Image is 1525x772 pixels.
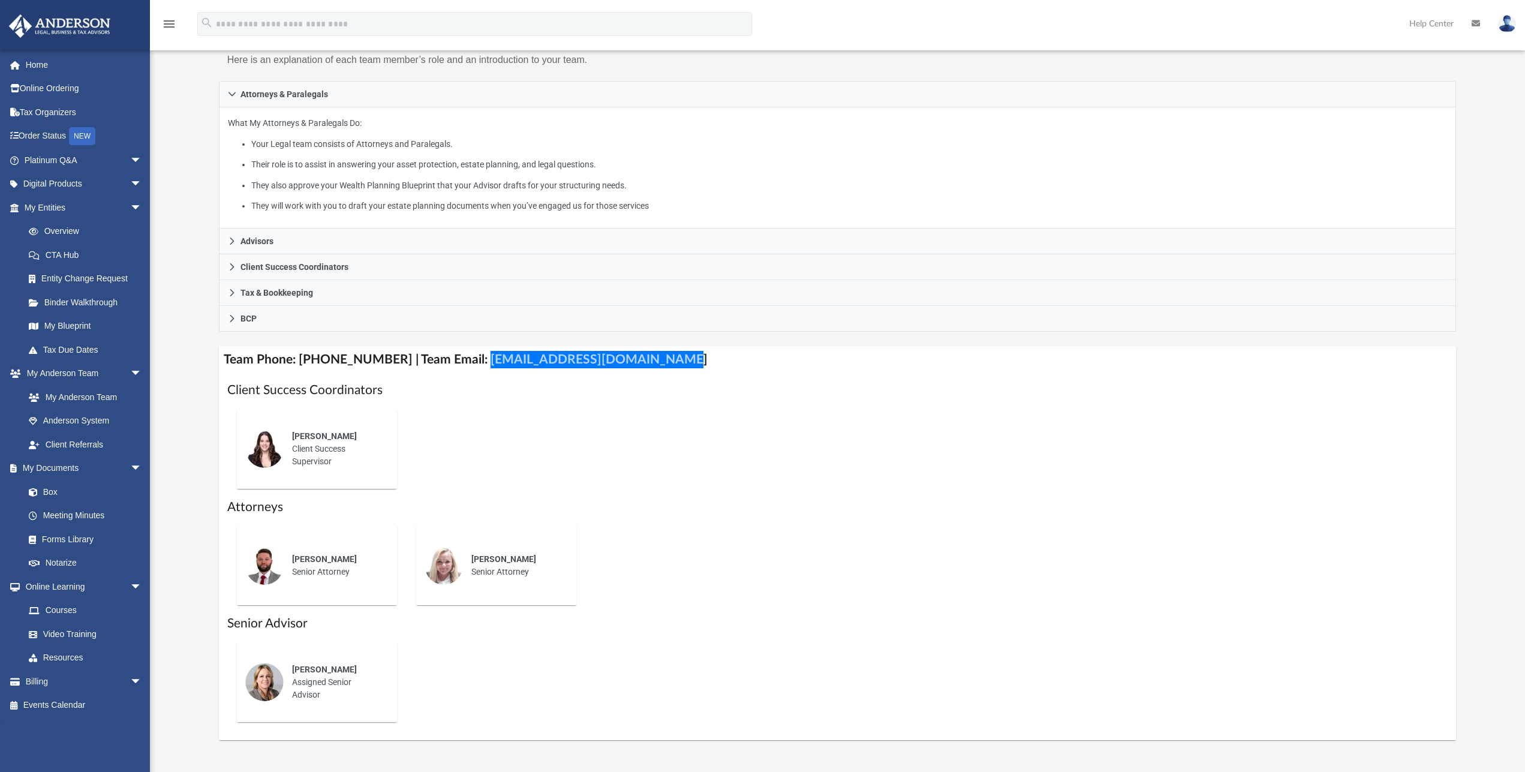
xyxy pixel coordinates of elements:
span: arrow_drop_down [130,669,154,694]
div: Assigned Senior Advisor [284,655,389,710]
i: search [200,16,213,29]
h4: Team Phone: [PHONE_NUMBER] | Team Email: [EMAIL_ADDRESS][DOMAIN_NAME] [219,346,1457,373]
a: My Entitiesarrow_drop_down [8,196,160,220]
span: arrow_drop_down [130,196,154,220]
a: Client Success Coordinators [219,254,1457,280]
li: Your Legal team consists of Attorneys and Paralegals. [251,137,1448,152]
span: Attorneys & Paralegals [240,90,328,98]
a: Video Training [17,622,148,646]
p: Here is an explanation of each team member’s role and an introduction to your team. [227,52,829,68]
div: Senior Attorney [284,545,389,587]
div: Client Success Supervisor [284,422,389,476]
img: User Pic [1498,15,1516,32]
span: Tax & Bookkeeping [240,289,313,297]
li: They will work with you to draft your estate planning documents when you’ve engaged us for those ... [251,199,1448,214]
span: arrow_drop_down [130,362,154,386]
span: [PERSON_NAME] [471,554,536,564]
a: Client Referrals [17,432,154,456]
span: Advisors [240,237,273,245]
a: Box [17,480,148,504]
a: Notarize [17,551,154,575]
a: My Blueprint [17,314,154,338]
span: [PERSON_NAME] [292,665,357,674]
img: Anderson Advisors Platinum Portal [5,14,114,38]
img: thumbnail [245,546,284,585]
span: BCP [240,314,257,323]
li: They also approve your Wealth Planning Blueprint that your Advisor drafts for your structuring ne... [251,178,1448,193]
a: Digital Productsarrow_drop_down [8,172,160,196]
span: Client Success Coordinators [240,263,348,271]
h1: Senior Advisor [227,615,1448,632]
a: Order StatusNEW [8,124,160,149]
img: thumbnail [425,546,463,585]
span: arrow_drop_down [130,148,154,173]
p: What My Attorneys & Paralegals Do: [228,116,1448,214]
a: My Anderson Teamarrow_drop_down [8,362,154,386]
a: Events Calendar [8,693,160,717]
i: menu [162,17,176,31]
a: Binder Walkthrough [17,290,160,314]
a: Advisors [219,229,1457,254]
div: NEW [69,127,95,145]
span: arrow_drop_down [130,456,154,481]
a: My Documentsarrow_drop_down [8,456,154,480]
li: Their role is to assist in answering your asset protection, estate planning, and legal questions. [251,157,1448,172]
a: Online Ordering [8,77,160,101]
span: [PERSON_NAME] [292,431,357,441]
a: Attorneys & Paralegals [219,81,1457,107]
a: Anderson System [17,409,154,433]
a: Online Learningarrow_drop_down [8,575,154,599]
a: Tax Organizers [8,100,160,124]
a: BCP [219,306,1457,332]
a: Tax & Bookkeeping [219,280,1457,306]
span: arrow_drop_down [130,575,154,599]
a: Meeting Minutes [17,504,154,528]
a: Tax Due Dates [17,338,160,362]
a: My Anderson Team [17,385,148,409]
a: Platinum Q&Aarrow_drop_down [8,148,160,172]
a: menu [162,23,176,31]
img: thumbnail [245,429,284,468]
a: Billingarrow_drop_down [8,669,160,693]
img: thumbnail [245,663,284,701]
a: Resources [17,646,154,670]
span: [PERSON_NAME] [292,554,357,564]
div: Senior Attorney [463,545,568,587]
a: Home [8,53,160,77]
h1: Attorneys [227,498,1448,516]
a: CTA Hub [17,243,160,267]
a: Entity Change Request [17,267,160,291]
span: arrow_drop_down [130,172,154,197]
a: Forms Library [17,527,148,551]
h1: Client Success Coordinators [227,382,1448,399]
div: Attorneys & Paralegals [219,107,1457,229]
a: Overview [17,220,160,244]
a: Courses [17,599,154,623]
